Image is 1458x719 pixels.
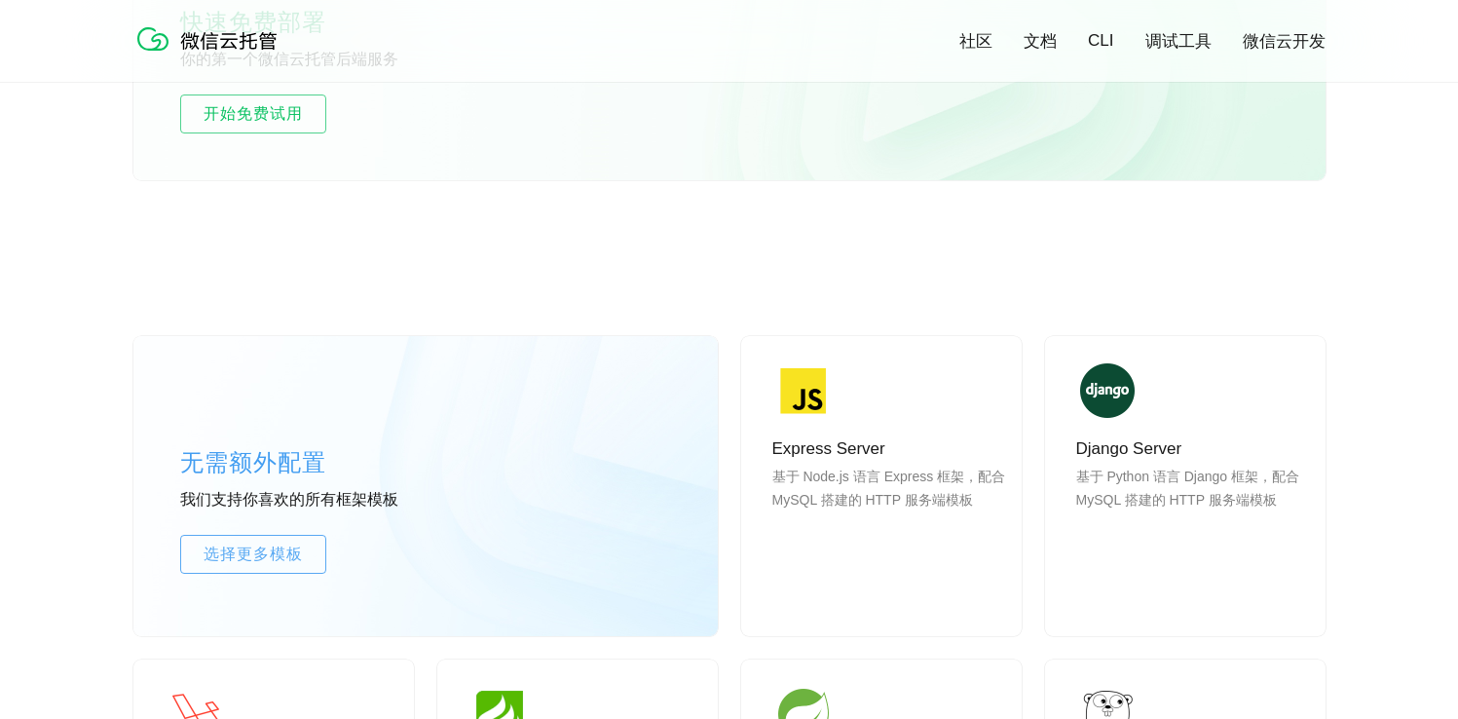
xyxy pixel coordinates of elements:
[959,30,992,53] a: 社区
[180,490,472,511] p: 我们支持你喜欢的所有框架模板
[772,437,1006,461] p: Express Server
[181,543,325,566] span: 选择更多模板
[180,443,472,482] p: 无需额外配置
[133,19,289,58] img: 微信云托管
[1076,437,1310,461] p: Django Server
[1145,30,1212,53] a: 调试工具
[1024,30,1057,53] a: 文档
[772,465,1006,558] p: 基于 Node.js 语言 Express 框架，配合 MySQL 搭建的 HTTP 服务端模板
[1076,465,1310,558] p: 基于 Python 语言 Django 框架，配合 MySQL 搭建的 HTTP 服务端模板
[133,45,289,61] a: 微信云托管
[1243,30,1326,53] a: 微信云开发
[1088,31,1113,51] a: CLI
[181,102,325,126] span: 开始免费试用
